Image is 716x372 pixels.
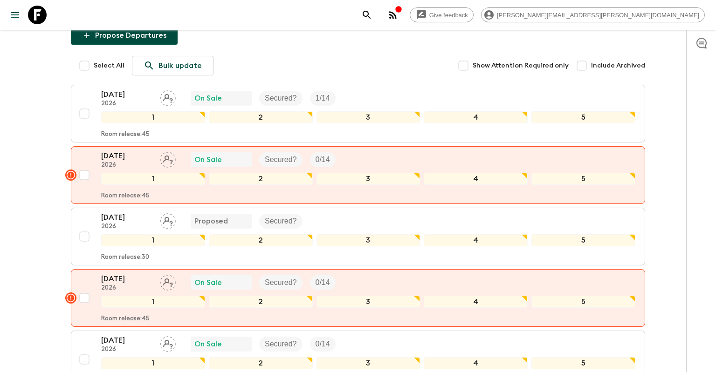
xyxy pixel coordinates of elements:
[194,154,222,165] p: On Sale
[101,192,150,200] p: Room release: 45
[101,223,152,230] p: 2026
[310,275,336,290] div: Trip Fill
[265,93,297,104] p: Secured?
[101,254,149,261] p: Room release: 30
[316,154,330,165] p: 0 / 14
[101,111,205,123] div: 1
[317,111,420,123] div: 3
[591,61,645,70] span: Include Archived
[160,93,176,101] span: Assign pack leader
[316,277,330,288] p: 0 / 14
[259,91,303,106] div: Secured?
[424,234,528,246] div: 4
[259,214,303,229] div: Secured?
[101,284,152,292] p: 2026
[265,277,297,288] p: Secured?
[209,296,313,308] div: 2
[101,234,205,246] div: 1
[101,346,152,353] p: 2026
[259,152,303,167] div: Secured?
[160,216,176,223] span: Assign pack leader
[209,357,313,369] div: 2
[424,173,528,185] div: 4
[259,275,303,290] div: Secured?
[194,338,222,350] p: On Sale
[101,335,152,346] p: [DATE]
[209,111,313,123] div: 2
[209,234,313,246] div: 2
[531,357,635,369] div: 5
[317,357,420,369] div: 3
[101,162,152,169] p: 2026
[310,337,336,352] div: Trip Fill
[310,152,336,167] div: Trip Fill
[160,339,176,346] span: Assign pack leader
[158,60,202,71] p: Bulk update
[424,111,528,123] div: 4
[481,7,705,22] div: [PERSON_NAME][EMAIL_ADDRESS][PERSON_NAME][DOMAIN_NAME]
[71,146,645,204] button: [DATE]2026Assign pack leaderOn SaleSecured?Trip Fill12345Room release:45
[317,296,420,308] div: 3
[132,56,213,75] a: Bulk update
[316,93,330,104] p: 1 / 14
[209,173,313,185] div: 2
[101,150,152,162] p: [DATE]
[101,89,152,100] p: [DATE]
[265,154,297,165] p: Secured?
[492,12,704,19] span: [PERSON_NAME][EMAIL_ADDRESS][PERSON_NAME][DOMAIN_NAME]
[310,91,336,106] div: Trip Fill
[265,216,297,227] p: Secured?
[71,85,645,142] button: [DATE]2026Assign pack leaderOn SaleSecured?Trip Fill12345Room release:45
[317,173,420,185] div: 3
[101,173,205,185] div: 1
[531,111,635,123] div: 5
[410,7,474,22] a: Give feedback
[317,234,420,246] div: 3
[101,296,205,308] div: 1
[71,208,645,265] button: [DATE]2026Assign pack leaderProposedSecured?12345Room release:30
[316,338,330,350] p: 0 / 14
[101,131,150,138] p: Room release: 45
[531,173,635,185] div: 5
[194,93,222,104] p: On Sale
[101,315,150,323] p: Room release: 45
[531,234,635,246] div: 5
[424,296,528,308] div: 4
[101,212,152,223] p: [DATE]
[94,61,124,70] span: Select All
[259,337,303,352] div: Secured?
[358,6,376,24] button: search adventures
[194,216,228,227] p: Proposed
[71,269,645,327] button: [DATE]2026Assign pack leaderOn SaleSecured?Trip Fill12345Room release:45
[473,61,569,70] span: Show Attention Required only
[160,277,176,285] span: Assign pack leader
[160,155,176,162] span: Assign pack leader
[101,273,152,284] p: [DATE]
[265,338,297,350] p: Secured?
[71,26,178,45] button: Propose Departures
[101,357,205,369] div: 1
[194,277,222,288] p: On Sale
[531,296,635,308] div: 5
[424,357,528,369] div: 4
[424,12,473,19] span: Give feedback
[6,6,24,24] button: menu
[101,100,152,108] p: 2026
